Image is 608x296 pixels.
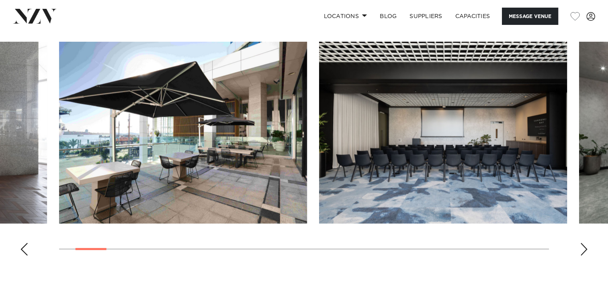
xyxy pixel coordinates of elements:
swiper-slide: 3 / 30 [319,42,567,223]
swiper-slide: 2 / 30 [59,42,307,223]
a: Capacities [449,8,497,25]
a: BLOG [373,8,403,25]
a: Locations [317,8,373,25]
a: SUPPLIERS [403,8,448,25]
button: Message Venue [502,8,558,25]
img: nzv-logo.png [13,9,57,23]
